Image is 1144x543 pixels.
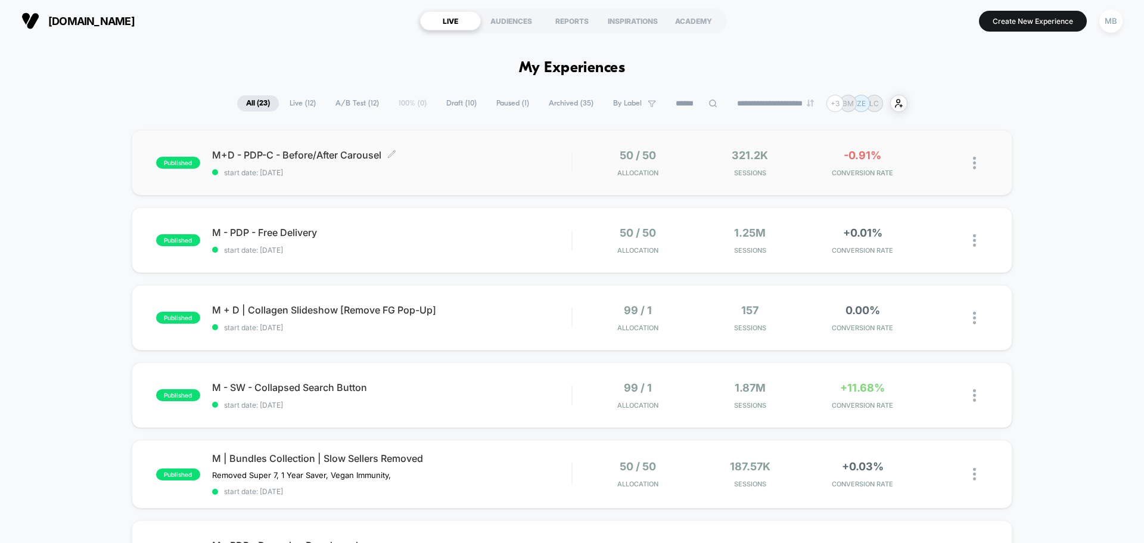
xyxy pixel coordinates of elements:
span: All ( 23 ) [237,95,279,111]
div: LIVE [420,11,481,30]
span: Sessions [697,401,804,409]
span: 99 / 1 [624,381,652,394]
img: Visually logo [21,12,39,30]
span: +0.01% [843,226,882,239]
span: Sessions [697,324,804,332]
span: 50 / 50 [620,226,656,239]
span: start date: [DATE] [212,168,571,177]
span: published [156,312,200,324]
p: BM [843,99,854,108]
p: LC [869,99,879,108]
span: M | Bundles Collection | Slow Sellers Removed [212,452,571,464]
img: close [973,389,976,402]
div: + 3 [826,95,844,112]
span: Sessions [697,169,804,177]
span: CONVERSION RATE [809,246,916,255]
span: Allocation [617,169,658,177]
span: 1.87M [735,381,766,394]
span: CONVERSION RATE [809,401,916,409]
span: Paused ( 1 ) [487,95,538,111]
img: close [973,468,976,480]
span: start date: [DATE] [212,401,571,409]
span: Allocation [617,480,658,488]
div: MB [1099,10,1123,33]
img: end [807,100,814,107]
span: Live ( 12 ) [281,95,325,111]
span: published [156,389,200,401]
span: 99 / 1 [624,304,652,317]
span: +0.03% [842,460,884,473]
span: start date: [DATE] [212,487,571,496]
span: 1.25M [734,226,766,239]
span: Allocation [617,246,658,255]
button: [DOMAIN_NAME] [18,11,138,30]
span: start date: [DATE] [212,323,571,332]
img: close [973,234,976,247]
img: close [973,157,976,169]
span: Archived ( 35 ) [540,95,602,111]
p: ZE [857,99,866,108]
span: published [156,157,200,169]
span: M + D | Collagen Slideshow [Remove FG Pop-Up] [212,304,571,316]
span: CONVERSION RATE [809,324,916,332]
div: ACADEMY [663,11,724,30]
span: Allocation [617,324,658,332]
span: [DOMAIN_NAME] [48,15,135,27]
img: close [973,312,976,324]
div: REPORTS [542,11,602,30]
span: M - SW - Collapsed Search Button [212,381,571,393]
button: Create New Experience [979,11,1087,32]
span: M+D - PDP-C - Before/After Carousel [212,149,571,161]
span: Removed Super 7, 1 Year Saver, Vegan Immunity, [212,470,391,480]
h1: My Experiences [519,60,626,77]
span: Sessions [697,246,804,255]
div: INSPIRATIONS [602,11,663,30]
span: M - PDP - Free Delivery [212,226,571,238]
span: published [156,234,200,246]
span: published [156,468,200,480]
div: AUDIENCES [481,11,542,30]
button: MB [1096,9,1126,33]
span: 321.2k [732,149,768,162]
span: Sessions [697,480,804,488]
span: By Label [613,99,642,108]
span: CONVERSION RATE [809,480,916,488]
span: 157 [741,304,758,317]
span: 0.00% [845,304,880,317]
span: Draft ( 10 ) [437,95,486,111]
span: 187.57k [730,460,770,473]
span: -0.91% [844,149,881,162]
span: A/B Test ( 12 ) [327,95,388,111]
span: 50 / 50 [620,149,656,162]
span: Allocation [617,401,658,409]
span: 50 / 50 [620,460,656,473]
span: start date: [DATE] [212,246,571,255]
span: CONVERSION RATE [809,169,916,177]
span: +11.68% [840,381,885,394]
